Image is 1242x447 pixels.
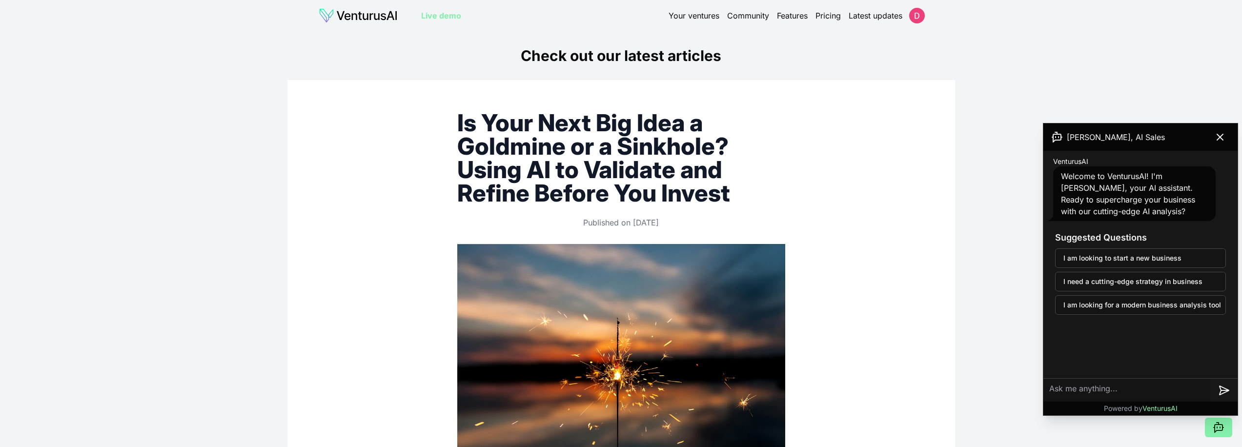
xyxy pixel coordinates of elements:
[287,47,955,64] h1: Check out our latest articles
[1061,171,1195,216] span: Welcome to VenturusAI! I'm [PERSON_NAME], your AI assistant. Ready to supercharge your business w...
[1053,157,1088,166] span: VenturusAI
[319,8,398,23] img: logo
[669,10,719,21] a: Your ventures
[1055,248,1226,268] button: I am looking to start a new business
[1055,231,1226,244] h3: Suggested Questions
[727,10,769,21] a: Community
[1067,131,1165,143] span: [PERSON_NAME], AI Sales
[457,217,785,228] p: Published on
[457,111,785,205] h1: Is Your Next Big Idea a Goldmine or a Sinkhole? Using AI to Validate and Refine Before You Invest
[909,8,925,23] img: ACg8ocIH0p0j7uZ0X39ULtMgsOPkGTmUwOxcI7T2p8palKF5p3uvuw=s96-c
[849,10,902,21] a: Latest updates
[1055,295,1226,315] button: I am looking for a modern business analysis tool
[1055,272,1226,291] button: I need a cutting-edge strategy in business
[421,10,461,21] a: Live demo
[777,10,808,21] a: Features
[815,10,841,21] a: Pricing
[1104,404,1178,413] p: Powered by
[1142,404,1178,412] span: VenturusAI
[633,218,659,227] time: 24/04/2025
